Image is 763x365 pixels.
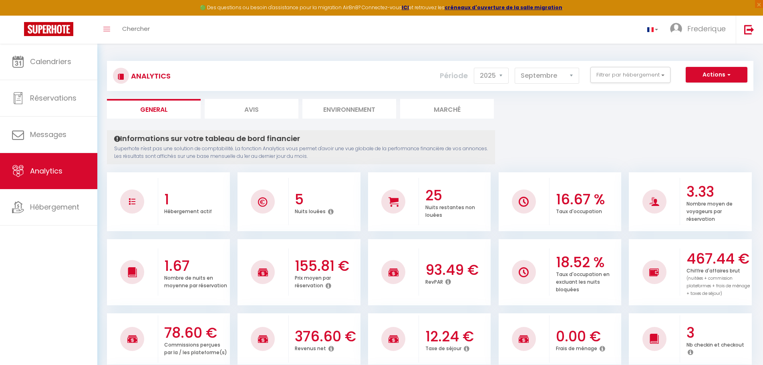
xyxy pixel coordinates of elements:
img: NO IMAGE [519,267,529,277]
p: Taux d'occupation [556,206,602,215]
h3: 1.67 [164,258,228,274]
li: Marché [400,99,494,119]
a: Chercher [116,16,156,44]
a: créneaux d'ouverture de la salle migration [445,4,562,11]
span: Analytics [30,166,62,176]
h3: 18.52 % [556,254,620,271]
p: Superhote n'est pas une solution de comptabilité. La fonction Analytics vous permet d'avoir une v... [114,145,488,160]
span: (nuitées + commission plateformes + frais de ménage + taxes de séjour) [686,275,750,296]
h3: Analytics [129,67,171,85]
img: NO IMAGE [649,267,659,277]
h3: 1 [164,191,228,208]
h3: 12.24 € [425,328,489,345]
p: Nb checkin et checkout [686,340,744,348]
p: Chiffre d'affaires brut [686,266,750,297]
p: Taxe de séjour [425,343,461,352]
span: Frederique [687,24,726,34]
img: logout [744,24,754,34]
li: Environnement [302,99,396,119]
img: ... [670,23,682,35]
img: NO IMAGE [129,198,135,205]
h3: 93.49 € [425,262,489,278]
button: Filtrer par hébergement [590,67,670,83]
a: ICI [402,4,409,11]
p: Nuits louées [295,206,326,215]
span: Hébergement [30,202,79,212]
h4: Informations sur votre tableau de bord financier [114,134,488,143]
img: Super Booking [24,22,73,36]
p: Nombre moyen de voyageurs par réservation [686,199,733,222]
h3: 78.60 € [164,325,228,341]
button: Actions [686,67,747,83]
h3: 5 [295,191,358,208]
p: Commissions perçues par la / les plateforme(s) [164,340,227,356]
li: Avis [205,99,298,119]
p: Taux d'occupation en excluant les nuits bloquées [556,269,610,293]
span: Messages [30,129,66,139]
p: Nombre de nuits en moyenne par réservation [164,273,227,289]
h3: 3 [686,325,750,341]
h3: 16.67 % [556,191,620,208]
p: Nuits restantes non louées [425,202,475,218]
button: Ouvrir le widget de chat LiveChat [6,3,30,27]
p: Prix moyen par réservation [295,273,331,289]
p: Revenus net [295,343,326,352]
p: RevPAR [425,277,443,285]
p: Frais de ménage [556,343,597,352]
span: Chercher [122,24,150,33]
h3: 25 [425,187,489,204]
label: Période [440,67,468,85]
h3: 3.33 [686,184,750,200]
h3: 467.44 € [686,250,750,267]
p: Hébergement actif [164,206,212,215]
li: General [107,99,201,119]
h3: 0.00 € [556,328,620,345]
a: ... Frederique [664,16,736,44]
h3: 155.81 € [295,258,358,274]
span: Réservations [30,93,77,103]
h3: 376.60 € [295,328,358,345]
span: Calendriers [30,56,71,67]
